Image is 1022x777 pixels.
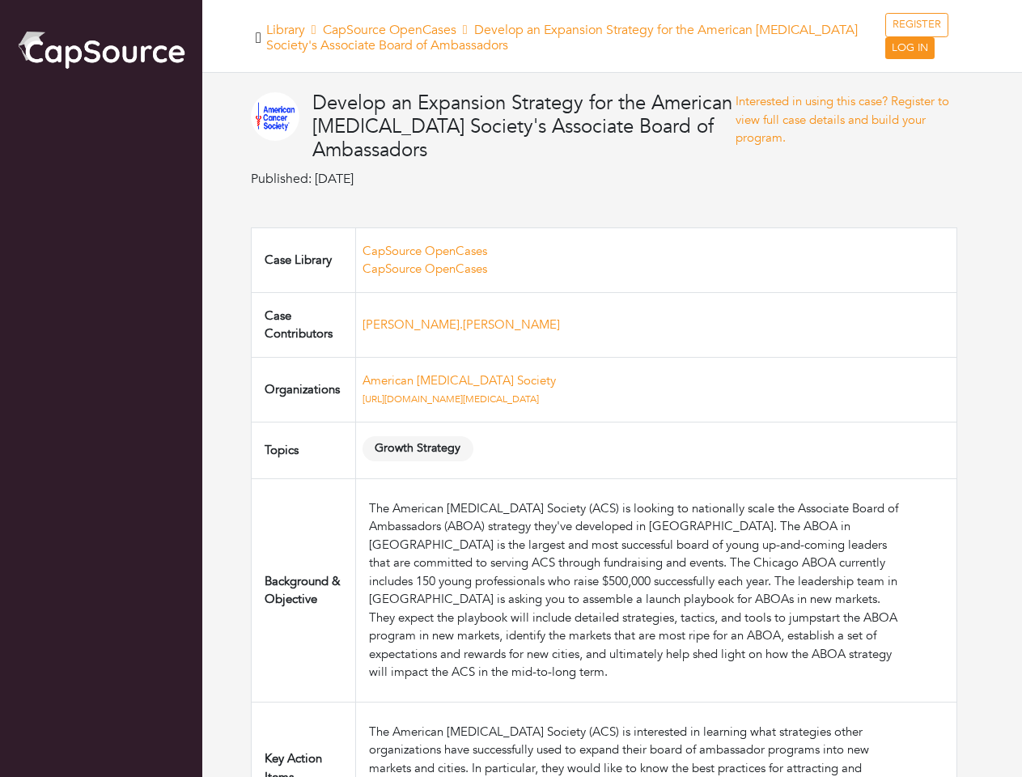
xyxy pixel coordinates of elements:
[252,292,356,357] td: Case Contributors
[363,436,473,461] span: Growth Strategy
[252,357,356,422] td: Organizations
[885,37,935,60] a: LOG IN
[251,92,299,141] img: ACS.png
[736,93,949,146] a: Interested in using this case? Register to view full case details and build your program.
[252,422,356,478] td: Topics
[369,609,904,681] div: They expect the playbook will include detailed strategies, tactics, and tools to jumpstart the AB...
[266,23,885,53] h5: Library Develop an Expansion Strategy for the American [MEDICAL_DATA] Society's Associate Board o...
[323,21,456,39] a: CapSource OpenCases
[363,393,539,405] a: [URL][DOMAIN_NAME][MEDICAL_DATA]
[363,372,556,388] a: American [MEDICAL_DATA] Society
[251,169,736,189] p: Published: [DATE]
[363,261,487,277] a: CapSource OpenCases
[363,243,487,259] a: CapSource OpenCases
[252,227,356,292] td: Case Library
[363,316,560,333] a: [PERSON_NAME].[PERSON_NAME]
[885,13,948,37] a: REGISTER
[252,478,356,702] td: Background & Objective
[16,28,186,70] img: cap_logo.png
[312,92,736,162] h4: Develop an Expansion Strategy for the American [MEDICAL_DATA] Society's Associate Board of Ambass...
[369,499,904,609] div: The American [MEDICAL_DATA] Society (ACS) is looking to nationally scale the Associate Board of A...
